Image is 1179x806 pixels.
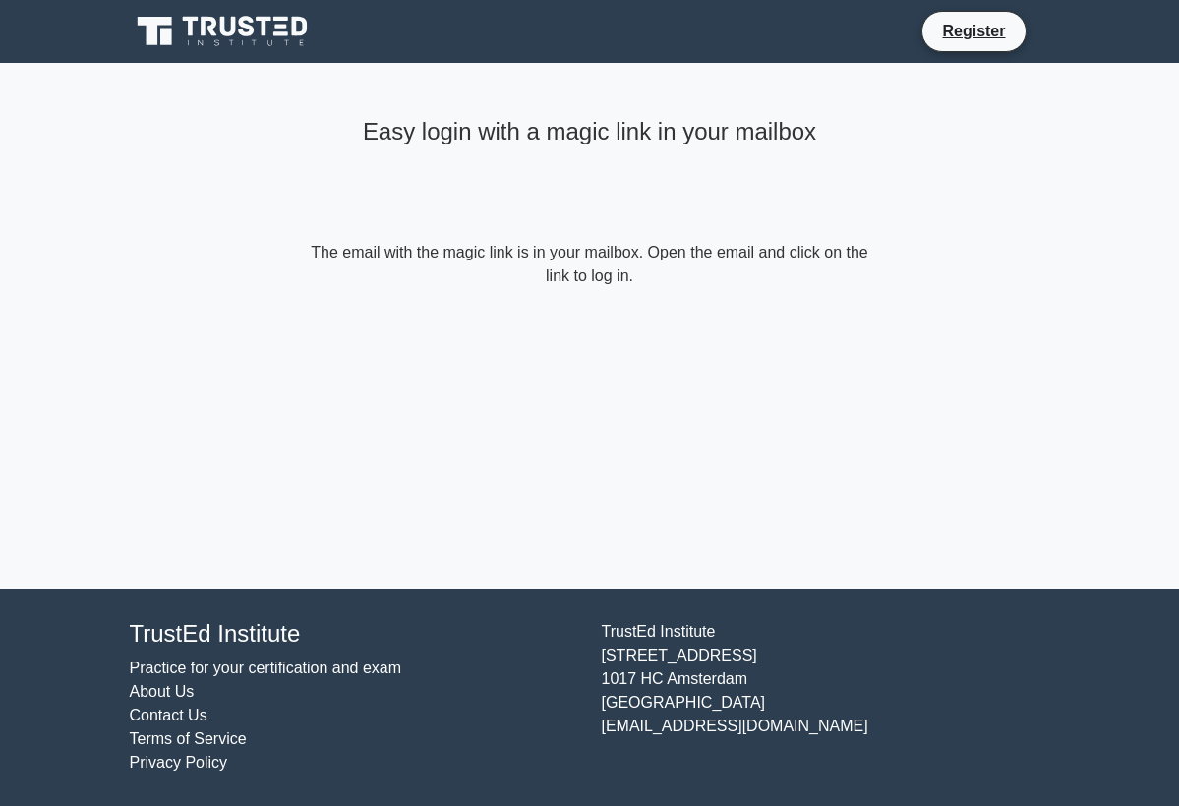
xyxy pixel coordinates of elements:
a: Contact Us [130,707,207,723]
a: Privacy Policy [130,754,228,771]
form: The email with the magic link is in your mailbox. Open the email and click on the link to log in. [307,241,873,288]
a: About Us [130,683,195,700]
div: TrustEd Institute [STREET_ADDRESS] 1017 HC Amsterdam [GEOGRAPHIC_DATA] [EMAIL_ADDRESS][DOMAIN_NAME] [590,620,1062,775]
a: Practice for your certification and exam [130,660,402,676]
h4: TrustEd Institute [130,620,578,649]
h4: Easy login with a magic link in your mailbox [307,118,873,146]
a: Register [930,19,1017,43]
a: Terms of Service [130,730,247,747]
